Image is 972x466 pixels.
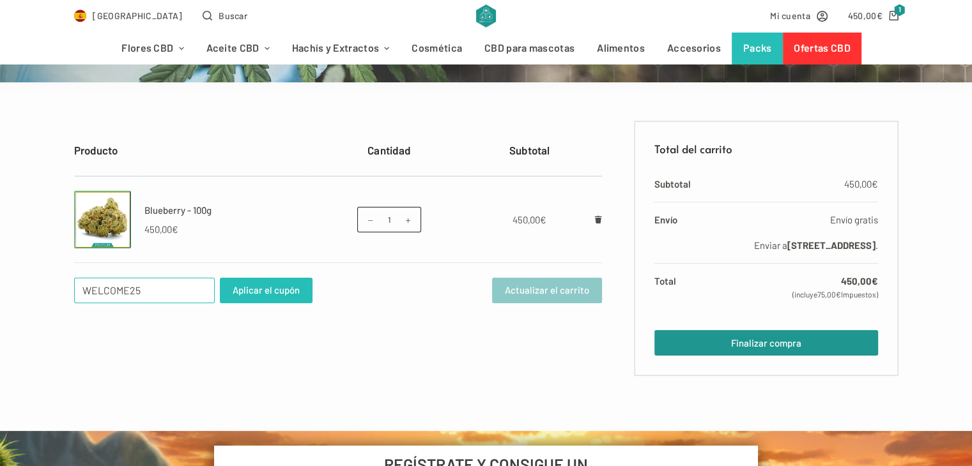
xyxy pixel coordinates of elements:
bdi: 450,00 [841,275,878,287]
img: CBD Alchemy [476,4,496,27]
a: Hachís y Extractos [281,33,401,64]
span: Mi cuenta [770,8,810,23]
span: € [836,290,841,299]
button: Abrir formulario de búsqueda [203,8,247,23]
bdi: 450,00 [144,223,178,235]
span: Buscar [219,8,247,23]
label: Envío gratis [716,212,877,228]
a: Packs [732,33,783,64]
bdi: 450,00 [844,178,878,190]
bdi: 450,00 [848,10,883,21]
th: Total [654,263,710,311]
th: Cantidad [307,125,470,176]
a: Flores CBD [111,33,195,64]
a: CBD para mascotas [474,33,586,64]
span: [GEOGRAPHIC_DATA] [93,8,182,23]
a: Accesorios [656,33,732,64]
span: 1 [894,4,906,16]
span: € [172,223,178,235]
button: Aplicar el cupón [220,278,312,303]
span: € [540,214,546,225]
img: ES Flag [74,10,87,22]
a: Aceite CBD [195,33,281,64]
span: € [872,275,878,287]
input: Cantidad de productos [357,207,421,232]
button: Actualizar el carrito [492,278,602,303]
th: Producto [74,125,308,176]
a: Eliminar Blueberry - 100g del carrito [594,214,602,225]
small: (incluye Impuestos) [716,289,877,301]
bdi: 450,00 [513,214,546,225]
input: Código del cupón [74,278,215,303]
th: Subtotal [654,167,710,202]
a: Alimentos [586,33,656,64]
a: Ofertas CBD [783,33,861,64]
th: Subtotal [471,125,588,176]
a: Blueberry - 100g [144,204,212,216]
a: Carro de compra [848,8,899,23]
strong: [STREET_ADDRESS] [787,239,876,251]
a: Finalizar compra [654,330,877,356]
nav: Menú de cabecera [111,33,861,64]
p: Enviar a . [716,237,877,253]
span: € [872,178,878,190]
a: Mi cuenta [770,8,828,23]
a: Select Country [74,8,183,23]
th: Envío [654,202,710,264]
span: 75,00 [817,290,841,299]
a: Cosmética [401,33,474,64]
h2: Total del carrito [654,141,877,158]
span: € [876,10,882,21]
